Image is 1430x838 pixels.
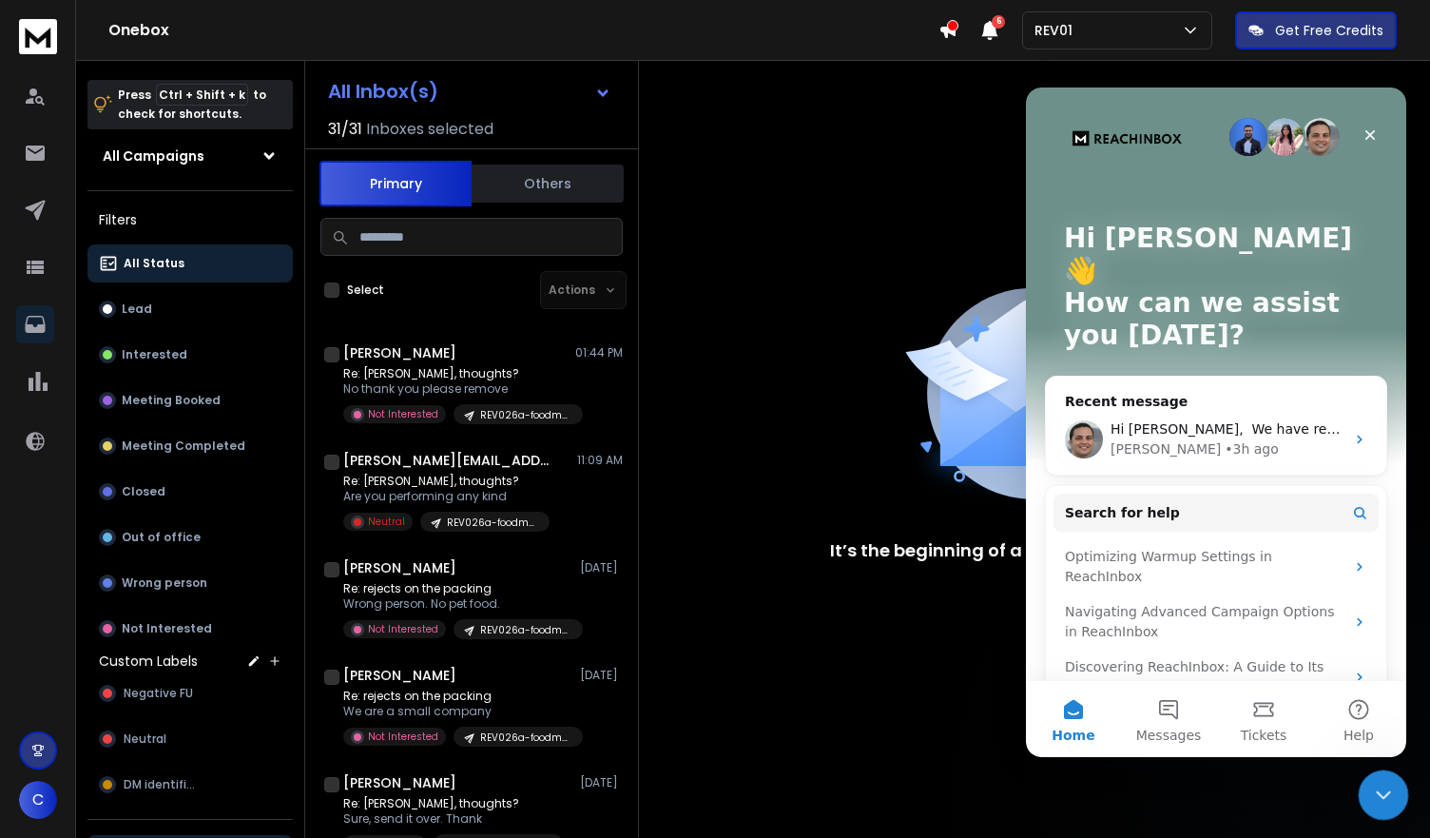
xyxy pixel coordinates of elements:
h1: [PERSON_NAME] [343,666,456,685]
p: REV026a-foodmanufacturersvisionai-nonOL-DM [447,516,538,530]
button: Meeting Booked [87,381,293,419]
button: All Campaigns [87,137,293,175]
button: Wrong person [87,564,293,602]
p: Sure, send it over. Thank [343,811,563,827]
button: Lead [87,290,293,328]
p: Meeting Booked [122,393,221,408]
p: Not Interested [368,407,438,421]
button: Not Interested [87,610,293,648]
span: Ctrl + Shift + k [156,84,248,106]
p: Neutral [368,515,405,529]
p: Interested [122,347,187,362]
p: Not Interested [368,730,438,744]
button: Others [472,163,624,205]
p: Out of office [122,530,201,545]
button: Neutral [87,720,293,758]
p: REV026a-foodmanufacturersvisionai-nonOL-DM [480,408,571,422]
label: Select [347,283,384,298]
button: All Inbox(s) [313,72,627,110]
iframe: Intercom live chat [1359,770,1409,821]
p: Not Interested [368,622,438,636]
button: C [19,781,57,819]
p: Wrong person [122,575,207,591]
p: Press to check for shortcuts. [118,86,266,124]
p: All Status [124,256,184,271]
button: Negative FU [87,674,293,712]
p: Re: [PERSON_NAME], thoughts? [343,796,563,811]
p: 11:09 AM [577,453,623,468]
p: Closed [122,484,165,499]
h3: Filters [87,206,293,233]
h1: [PERSON_NAME][EMAIL_ADDRESS][DOMAIN_NAME] [343,451,552,470]
p: Wrong person. No pet food. [343,596,571,612]
span: Neutral [124,731,166,747]
p: [DATE] [580,668,623,683]
p: Re: [PERSON_NAME], thoughts? [343,366,571,381]
span: Negative FU [124,686,193,701]
h1: [PERSON_NAME] [343,773,456,792]
h1: [PERSON_NAME] [343,558,456,577]
h1: All Campaigns [103,146,204,166]
button: Meeting Completed [87,427,293,465]
p: Re: rejects on the packing [343,689,571,704]
button: DM identified [87,766,293,804]
h1: [PERSON_NAME] [343,343,456,362]
button: Get Free Credits [1235,11,1397,49]
iframe: Intercom live chat [1026,88,1406,757]
button: Out of office [87,518,293,556]
button: All Status [87,244,293,283]
button: Primary [319,161,472,206]
p: REV026a-foodmanufacturersvisionai-nonOL-DM [480,623,571,637]
span: 31 / 31 [328,118,362,141]
p: [DATE] [580,775,623,790]
p: Are you performing any kind [343,489,550,504]
p: Meeting Completed [122,438,245,454]
button: Interested [87,336,293,374]
h3: Custom Labels [99,652,198,671]
button: Closed [87,473,293,511]
p: 01:44 PM [575,345,623,361]
h1: All Inbox(s) [328,82,438,101]
p: It’s the beginning of a legendary conversation [830,537,1239,564]
p: Lead [122,302,152,317]
p: Get Free Credits [1275,21,1383,40]
p: Not Interested [122,621,212,636]
p: [DATE] [580,560,623,575]
span: 6 [992,15,1005,29]
span: DM identified [124,777,202,792]
p: No thank you please remove [343,381,571,397]
p: Re: [PERSON_NAME], thoughts? [343,474,550,489]
h1: Onebox [108,19,938,42]
p: REV026a-foodmanufacturersvisionai-nonOL-DM [480,731,571,745]
p: We are a small company [343,704,571,719]
img: logo [19,19,57,54]
h3: Inboxes selected [366,118,493,141]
